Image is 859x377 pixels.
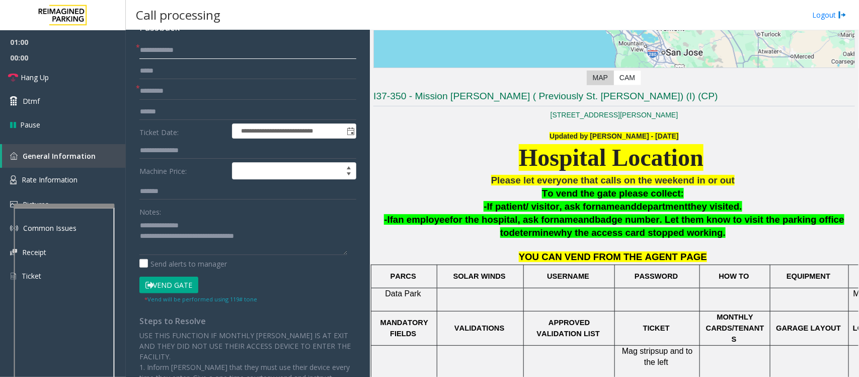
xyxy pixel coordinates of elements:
[776,324,841,332] span: GARAGE LAYOUT
[10,272,17,281] img: 'icon'
[643,324,670,332] span: TICKET
[139,317,356,326] h4: Steps to Resolve
[10,175,17,184] img: 'icon'
[509,227,554,238] span: determine
[620,201,637,212] span: and
[23,96,40,106] span: Dtmf
[812,10,846,20] a: Logout
[391,272,416,280] span: PARCS
[454,324,504,332] span: VALIDATIONS
[20,119,40,130] span: Pause
[393,214,450,225] span: an employee
[137,123,229,139] label: Ticket Date:
[21,72,49,83] span: Hang Up
[655,347,659,355] span: s
[380,319,430,338] span: MANDATORY FIELDS
[2,144,126,168] a: General Information
[10,224,18,232] img: 'icon'
[10,152,18,160] img: 'icon'
[542,188,684,199] span: To vend the gate please collect:
[838,10,846,20] img: logout
[23,151,96,161] span: General Information
[385,289,421,298] span: Data Park
[139,259,227,269] label: Send alerts to manager
[10,249,17,256] img: 'icon'
[547,272,589,280] span: USERNAME
[10,201,18,208] img: 'icon'
[384,214,393,225] span: -If
[787,272,830,280] span: EQUIPMENT
[519,252,707,262] span: YOU CAN VEND FROM THE AGENT PAGE
[519,144,704,171] span: Hospital Location
[551,111,678,119] a: [STREET_ADDRESS][PERSON_NAME]
[22,175,77,184] span: Rate Information
[537,319,600,338] span: APPROVED VALIDATION LIST
[706,313,764,344] span: MONTHLY CARDS/TENANTS
[500,214,844,238] span: . Let them know to visit the parking office to
[342,171,356,179] span: Decrease value
[595,214,660,225] span: badge number
[342,163,356,171] span: Increase value
[131,3,225,27] h3: Call processing
[595,201,620,212] span: name
[373,90,855,106] h3: I37-350 - Mission [PERSON_NAME] ( Previously St. [PERSON_NAME]) (I) (CP)
[137,162,229,179] label: Machine Price:
[554,214,578,225] span: name
[23,200,49,209] span: Pictures
[646,347,649,355] span: r
[637,201,688,212] span: department
[635,272,678,280] span: PASSWORD
[688,201,742,212] span: they visited.
[345,124,356,138] span: Toggle popup
[484,201,595,212] span: -If patient/ visitor, ask for
[622,347,646,355] span: Mag st
[491,175,735,185] span: Please let everyone that calls on the weekend in or out
[139,203,161,217] label: Notes:
[578,214,595,225] span: and
[613,71,641,85] label: CAM
[550,132,678,140] b: Updated by [PERSON_NAME] - [DATE]
[139,277,198,294] button: Vend Gate
[453,272,506,280] span: SOLAR WINDS
[144,295,257,303] small: Vend will be performed using 119# tone
[719,272,749,280] span: HOW TO
[649,347,655,355] span: ip
[554,227,726,238] span: why the access card stopped working.
[450,214,554,225] span: for the hospital, ask for
[587,71,614,85] label: Map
